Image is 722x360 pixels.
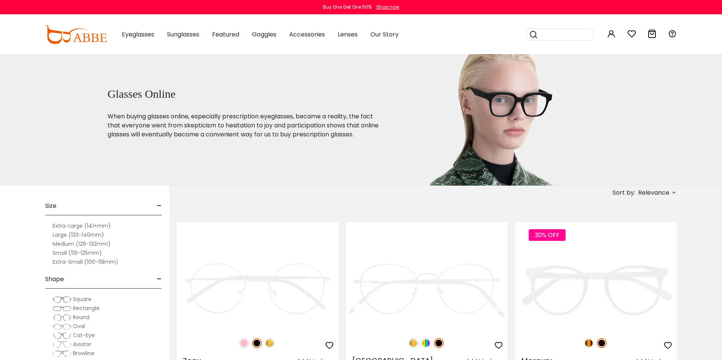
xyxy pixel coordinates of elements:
[212,30,239,39] span: Featured
[73,349,94,357] span: Browline
[373,4,399,10] a: Shop now
[400,54,591,186] img: glasses online
[73,340,91,348] span: Aviator
[73,313,89,321] span: Round
[45,197,56,215] span: Size
[53,332,71,339] img: Cat-Eye.png
[53,323,71,330] img: Oval.png
[53,248,102,257] label: Small (119-125mm)
[157,270,162,288] span: -
[239,338,249,348] img: Pink
[529,229,566,241] span: 30% OFF
[53,314,71,321] img: Round.png
[108,112,381,139] p: When buying glasses online, especially prescription eyeglasses, became a reality, the fact that e...
[108,87,381,101] h1: Glasses Online
[73,322,85,330] span: Oval
[323,4,372,11] div: Buy One Get One 50%
[53,257,118,266] label: Extra-Small (100-118mm)
[53,296,71,303] img: Square.png
[265,338,275,348] img: Gold
[434,338,444,348] img: Black
[177,249,338,330] img: Black Zoey - Metal ,Adjust Nose Pads
[613,188,635,197] span: Sort by:
[338,30,358,39] span: Lenses
[289,30,325,39] span: Accessories
[597,338,607,348] img: Black
[53,341,71,348] img: Aviator.png
[421,338,431,348] img: Multicolor
[53,221,111,230] label: Extra-Large (141+mm)
[157,197,162,215] span: -
[53,230,104,239] label: Large (133-140mm)
[408,338,418,348] img: Gold
[122,30,154,39] span: Eyeglasses
[515,249,677,330] img: Black Mercury - Acetate ,Universal Bridge Fit
[638,186,669,200] span: Relevance
[370,30,399,39] span: Our Story
[45,270,64,288] span: Shape
[73,295,91,303] span: Square
[376,4,399,11] div: Shop now
[584,338,594,348] img: Tortoise
[346,249,508,330] img: Black Madison - Metal ,Adjust Nose Pads
[73,331,95,339] span: Cat-Eye
[53,305,71,312] img: Rectangle.png
[73,304,100,312] span: Rectangle
[53,350,71,357] img: Browline.png
[53,239,111,248] label: Medium (126-132mm)
[167,30,199,39] span: Sunglasses
[252,30,276,39] span: Goggles
[252,338,262,348] img: Black
[45,25,107,44] img: abbeglasses.com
